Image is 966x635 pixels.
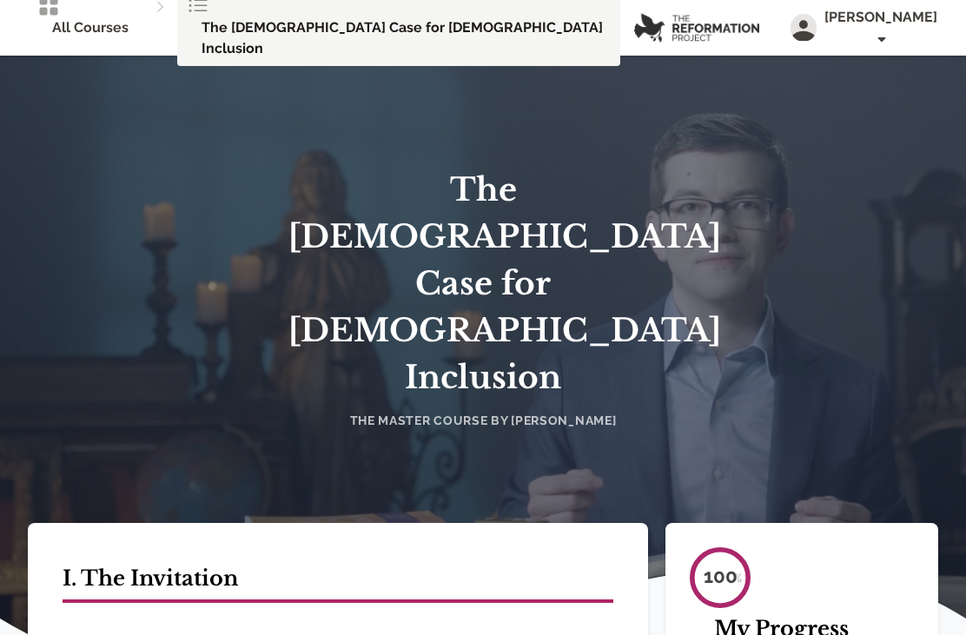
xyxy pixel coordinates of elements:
text: 100 [704,565,738,587]
h4: The Master Course by [PERSON_NAME] [288,412,678,429]
img: logo.png [634,13,759,43]
span: [PERSON_NAME] [824,7,938,49]
button: [PERSON_NAME] [791,7,938,49]
h1: The [DEMOGRAPHIC_DATA] Case for [DEMOGRAPHIC_DATA] Inclusion [288,167,678,401]
span: The [DEMOGRAPHIC_DATA] Case for [DEMOGRAPHIC_DATA] Inclusion [202,17,610,59]
h2: I. The Invitation [63,565,613,603]
span: All Courses [52,17,129,38]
